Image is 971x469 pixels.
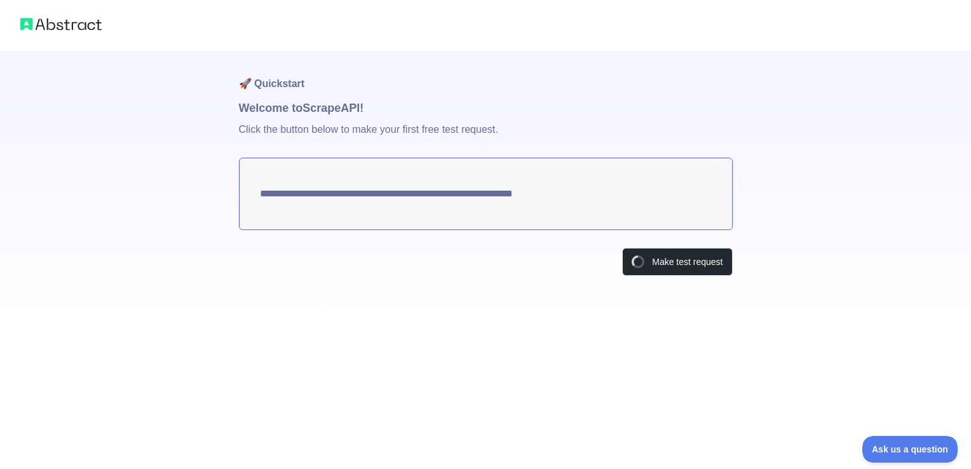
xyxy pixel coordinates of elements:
[239,99,733,117] h1: Welcome to Scrape API!
[239,51,733,99] h1: 🚀 Quickstart
[20,15,102,33] img: Abstract logo
[239,117,733,158] p: Click the button below to make your first free test request.
[622,248,732,276] button: Make test request
[862,436,958,463] iframe: Toggle Customer Support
